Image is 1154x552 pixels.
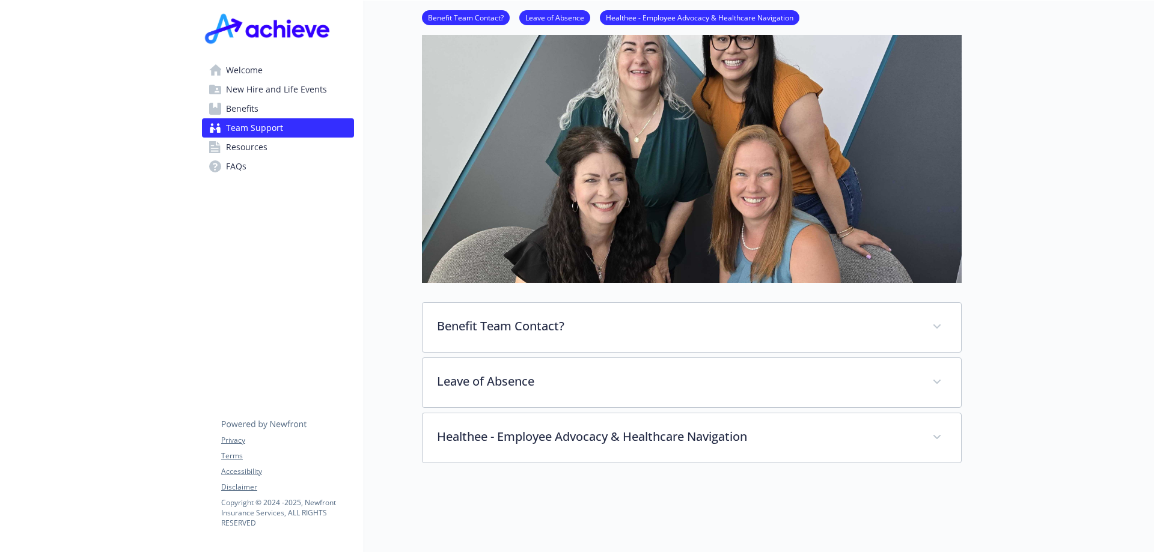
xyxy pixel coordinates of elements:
span: New Hire and Life Events [226,80,327,99]
div: Benefit Team Contact? [423,303,961,352]
a: Terms [221,450,353,461]
span: Benefits [226,99,258,118]
p: Copyright © 2024 - 2025 , Newfront Insurance Services, ALL RIGHTS RESERVED [221,497,353,528]
span: Welcome [226,61,263,80]
a: Healthee - Employee Advocacy & Healthcare Navigation [600,11,799,23]
a: New Hire and Life Events [202,80,354,99]
a: Benefit Team Contact? [422,11,510,23]
span: Team Support [226,118,283,138]
p: Healthee - Employee Advocacy & Healthcare Navigation [437,428,918,446]
a: Accessibility [221,466,353,477]
a: Team Support [202,118,354,138]
a: Privacy [221,435,353,446]
a: Disclaimer [221,482,353,493]
span: FAQs [226,157,246,176]
a: Leave of Absence [519,11,590,23]
a: Resources [202,138,354,157]
span: Resources [226,138,267,157]
div: Healthee - Employee Advocacy & Healthcare Navigation [423,413,961,463]
p: Leave of Absence [437,372,918,390]
div: Leave of Absence [423,358,961,407]
a: Benefits [202,99,354,118]
p: Benefit Team Contact? [437,317,918,335]
a: FAQs [202,157,354,176]
a: Welcome [202,61,354,80]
